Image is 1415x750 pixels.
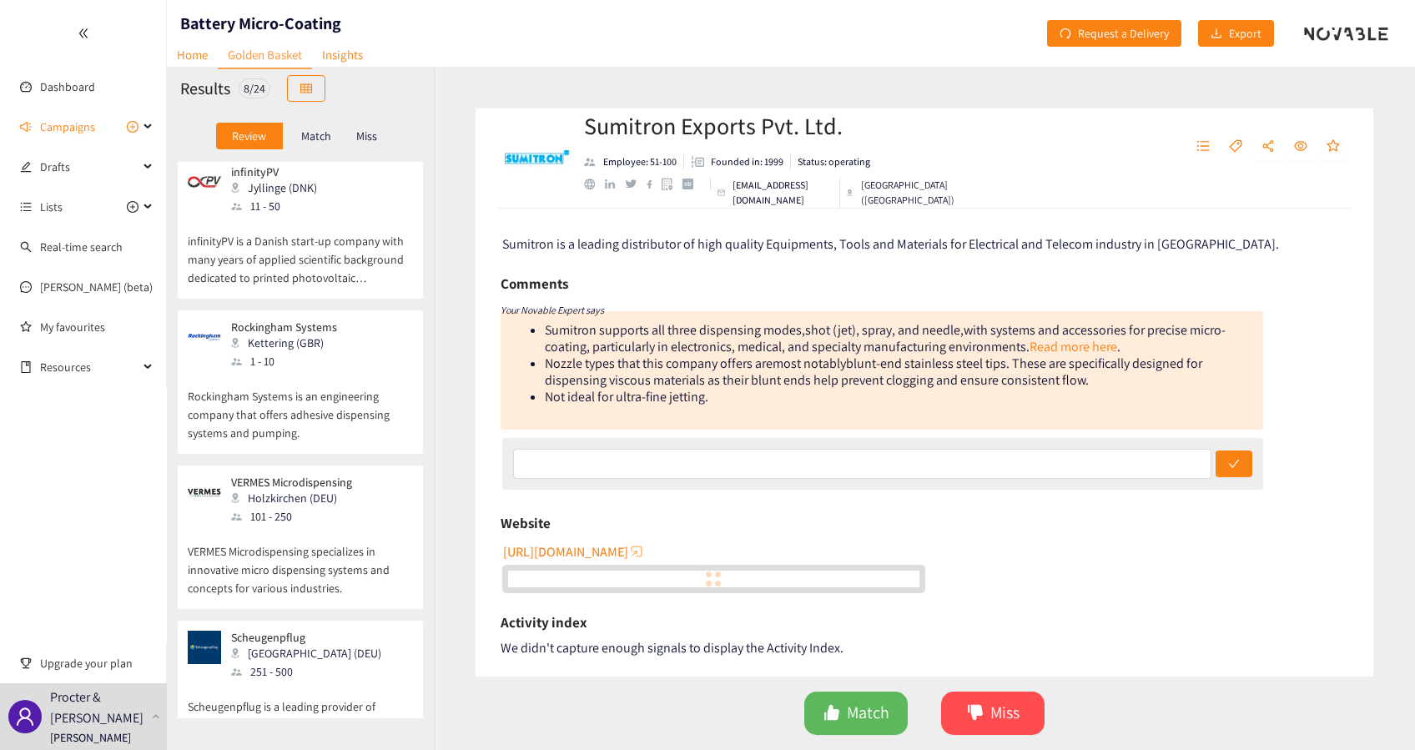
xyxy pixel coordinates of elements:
[1211,28,1222,41] span: download
[1188,133,1218,160] button: unordered-list
[40,350,138,384] span: Resources
[231,476,352,489] p: VERMES Microdispensing
[40,150,138,184] span: Drafts
[188,476,221,509] img: Snapshot of the company's website
[188,215,413,287] p: infinityPV is a Danish start-up company with many years of applied scientific background dedicate...
[218,42,312,69] a: Golden Basket
[231,631,381,644] p: Scheugenpflug
[15,707,35,727] span: user
[20,161,32,173] span: edit
[188,526,413,597] p: VERMES Microdispensing specializes in innovative micro dispensing systems and concepts for variou...
[733,178,833,208] p: [EMAIL_ADDRESS][DOMAIN_NAME]
[941,692,1045,735] button: dislikeMiss
[605,179,625,189] a: linkedin
[967,704,984,723] span: dislike
[501,304,604,316] i: Your Novable Expert says
[584,154,684,169] li: Employees
[603,154,677,169] p: Employee: 51-100
[501,675,647,700] h6: Company Classification
[1253,133,1283,160] button: share-alt
[1229,24,1261,43] span: Export
[231,644,391,662] div: [GEOGRAPHIC_DATA] (DEU)
[823,704,840,723] span: like
[78,28,89,39] span: double-left
[1294,139,1307,154] span: eye
[1196,139,1210,154] span: unordered-list
[40,79,95,94] a: Dashboard
[40,279,153,294] a: [PERSON_NAME] (beta)
[40,647,154,680] span: Upgrade your plan
[188,370,413,442] p: Rockingham Systems is an engineering company that offers adhesive dispensing systems and pumping.
[188,165,221,199] img: Snapshot of the company's website
[990,700,1020,726] span: Miss
[127,201,138,213] span: plus-circle
[231,179,327,197] div: Jyllinge (DNK)
[231,320,337,334] p: Rockingham Systems
[1261,139,1275,154] span: share-alt
[1078,24,1169,43] span: Request a Delivery
[127,121,138,133] span: plus-circle
[1318,133,1348,160] button: star
[1047,20,1181,47] button: redoRequest a Delivery
[40,239,123,254] a: Real-time search
[501,511,551,536] h6: Website
[791,154,870,169] li: Status
[312,42,373,68] a: Insights
[847,178,984,208] div: [GEOGRAPHIC_DATA] ([GEOGRAPHIC_DATA])
[300,83,312,96] span: table
[545,388,708,405] div: Not ideal for ultra-fine jetting.
[1286,133,1316,160] button: eye
[503,538,645,565] button: [URL][DOMAIN_NAME]
[50,687,145,728] p: Procter & [PERSON_NAME]
[188,320,221,354] img: Snapshot of the company's website
[503,541,628,562] span: [URL][DOMAIN_NAME]
[545,355,773,372] div: Nozzle types that this company offers are
[647,179,662,189] a: facebook
[231,197,327,215] div: 11 - 50
[711,154,783,169] p: Founded in: 1999
[40,310,154,344] a: My favourites
[231,489,362,507] div: Holzkirchen (DEU)
[1228,458,1240,471] span: check
[20,657,32,669] span: trophy
[1216,451,1252,477] button: check
[20,201,32,213] span: unordered-list
[1198,20,1274,47] button: downloadExport
[231,662,391,681] div: 251 - 500
[239,78,270,98] div: 8 / 24
[505,125,572,192] img: Company Logo
[846,355,1006,372] div: blunt-end stainless steel tips
[508,571,919,587] a: website
[501,637,1348,658] div: We didn't capture enough signals to display the Activity Index.
[501,271,568,296] h6: Comments
[40,110,95,143] span: Campaigns
[20,361,32,373] span: book
[231,334,347,352] div: Kettering (GBR)
[1030,338,1117,355] a: Read more here
[1229,139,1242,154] span: tag
[1060,28,1071,41] span: redo
[625,179,646,188] a: twitter
[231,507,362,526] div: 101 - 250
[847,700,889,726] span: Match
[545,355,1252,389] li: most notably . These are specifically designed for dispensing viscous materials as their blunt en...
[231,165,317,179] p: infinityPV
[662,178,682,190] a: google maps
[584,109,984,143] h2: Sumitron Exports Pvt. Ltd.
[180,77,230,100] h2: Results
[798,154,870,169] p: Status: operating
[501,610,587,635] h6: Activity index
[804,692,908,735] button: likeMatch
[1143,570,1415,750] iframe: Chat Widget
[188,631,221,664] img: Snapshot of the company's website
[167,42,218,68] a: Home
[232,129,266,143] p: Review
[684,154,791,169] li: Founded in year
[545,322,1252,355] li: Sumitron supports all three dispensing modes, with systems and accessories for precise micro-coat...
[180,12,341,35] h1: Battery Micro-Coating
[1327,139,1340,154] span: star
[20,121,32,133] span: sound
[40,190,63,224] span: Lists
[584,179,605,189] a: website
